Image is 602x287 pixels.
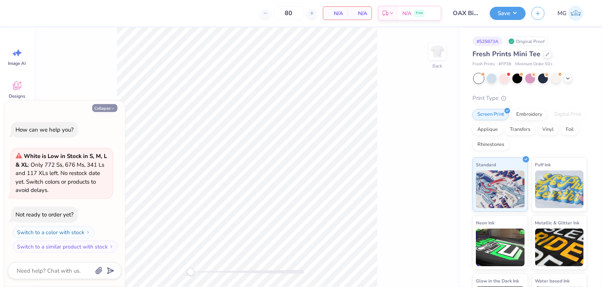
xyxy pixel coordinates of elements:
div: Transfers [505,124,535,135]
span: Water based Ink [535,277,570,285]
span: Minimum Order: 50 + [515,61,553,68]
span: Designs [9,93,25,99]
span: N/A [352,9,367,17]
div: Screen Print [472,109,509,120]
img: Back [430,44,445,59]
div: How can we help you? [15,126,74,134]
div: Rhinestones [472,139,509,150]
img: Mary Grace [568,6,583,21]
div: Digital Print [550,109,586,120]
div: # 525873A [472,37,503,46]
button: Switch to a similar product with stock [13,241,118,253]
img: Neon Ink [476,229,525,266]
span: Fresh Prints [472,61,495,68]
div: Accessibility label [187,268,194,276]
span: Image AI [8,60,26,66]
span: N/A [402,9,411,17]
img: Puff Ink [535,170,584,208]
span: Puff Ink [535,161,551,169]
span: Fresh Prints Mini Tee [472,49,540,58]
input: Untitled Design [447,6,484,21]
a: MG [554,6,587,21]
span: : Only 772 Ss, 676 Ms, 341 Ls and 117 XLs left. No restock date yet. Switch colors or products to... [15,152,107,194]
input: – – [274,6,303,20]
span: # FP38 [499,61,511,68]
span: Neon Ink [476,219,494,227]
button: Switch to a color with stock [13,226,94,238]
span: Glow in the Dark Ink [476,277,519,285]
span: N/A [328,9,343,17]
div: Vinyl [537,124,559,135]
span: Metallic & Glitter Ink [535,219,580,227]
img: Switch to a similar product with stock [109,244,114,249]
button: Collapse [92,104,117,112]
img: Switch to a color with stock [86,230,90,235]
img: Metallic & Glitter Ink [535,229,584,266]
button: Save [490,7,526,20]
span: MG [557,9,566,18]
span: Free [416,11,423,16]
div: Embroidery [511,109,547,120]
div: Original Proof [506,37,549,46]
img: Standard [476,170,525,208]
div: Print Type [472,94,587,103]
div: Not ready to order yet? [15,211,74,218]
span: Standard [476,161,496,169]
div: Back [432,63,442,69]
strong: White is Low in Stock in S, M, L & XL [15,152,107,169]
div: Applique [472,124,503,135]
div: Foil [561,124,579,135]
